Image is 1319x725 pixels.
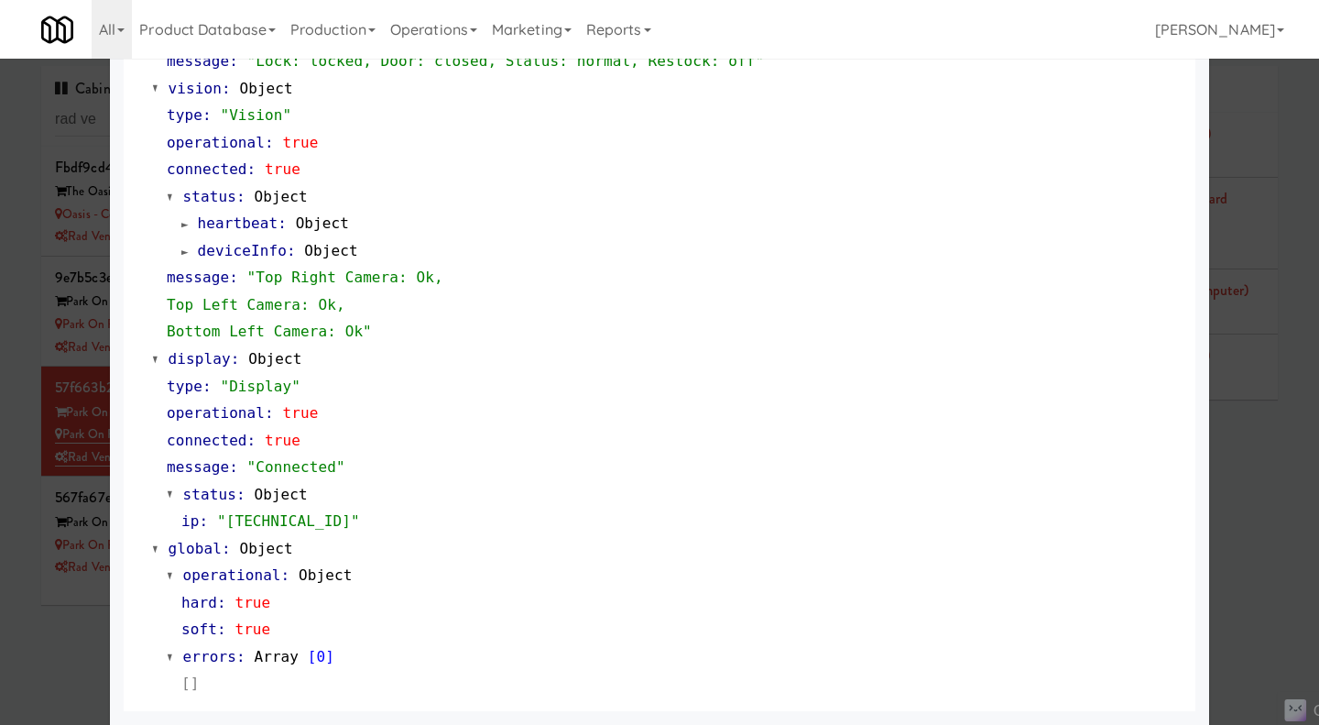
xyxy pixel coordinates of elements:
[167,160,247,178] span: connected
[41,14,73,46] img: Micromart
[236,486,245,503] span: :
[167,432,247,449] span: connected
[169,350,231,368] span: display
[283,134,319,151] span: true
[183,486,236,503] span: status
[265,432,300,449] span: true
[299,566,352,584] span: Object
[248,350,301,368] span: Object
[234,621,270,638] span: true
[217,512,360,530] span: "[TECHNICAL_ID]"
[229,458,238,476] span: :
[317,648,326,665] span: 0
[167,269,443,340] span: "Top Right Camera: Ok, Top Left Camera: Ok, Bottom Left Camera: Ok"
[220,106,291,124] span: "Vision"
[167,404,265,422] span: operational
[239,80,292,97] span: Object
[167,378,202,395] span: type
[239,540,292,557] span: Object
[202,378,212,395] span: :
[169,80,222,97] span: vision
[231,350,240,368] span: :
[198,214,278,232] span: heartbeat
[199,512,208,530] span: :
[183,648,236,665] span: errors
[181,594,217,611] span: hard
[181,512,199,530] span: ip
[167,134,265,151] span: operational
[181,621,217,638] span: soft
[283,404,319,422] span: true
[167,269,229,286] span: message
[247,458,345,476] span: "Connected"
[217,621,226,638] span: :
[296,214,349,232] span: Object
[229,269,238,286] span: :
[254,188,307,205] span: Object
[169,540,222,557] span: global
[247,160,256,178] span: :
[183,188,236,205] span: status
[325,648,334,665] span: ]
[278,214,287,232] span: :
[287,242,296,259] span: :
[167,458,229,476] span: message
[265,134,274,151] span: :
[202,106,212,124] span: :
[222,540,231,557] span: :
[254,648,299,665] span: Array
[265,160,300,178] span: true
[304,242,357,259] span: Object
[247,52,765,70] span: "Lock: locked, Door: closed, Status: normal, Restock: off"
[247,432,256,449] span: :
[220,378,300,395] span: "Display"
[281,566,290,584] span: :
[198,242,287,259] span: deviceInfo
[229,52,238,70] span: :
[234,594,270,611] span: true
[265,404,274,422] span: :
[222,80,231,97] span: :
[236,188,245,205] span: :
[217,594,226,611] span: :
[167,106,202,124] span: type
[236,648,245,665] span: :
[167,52,229,70] span: message
[254,486,307,503] span: Object
[183,566,281,584] span: operational
[308,648,317,665] span: [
